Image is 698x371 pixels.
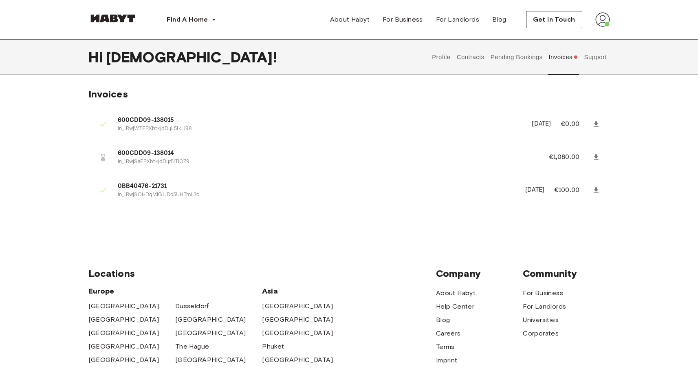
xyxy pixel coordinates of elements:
[486,11,513,28] a: Blog
[492,15,506,24] span: Blog
[118,182,516,191] span: 0BB40476-21731
[175,355,246,365] a: [GEOGRAPHIC_DATA]
[383,15,423,24] span: For Business
[175,328,246,338] a: [GEOGRAPHIC_DATA]
[118,191,516,199] p: in_1RwjSOHDgMiG1JDo5UHTmL3c
[436,315,450,325] a: Blog
[429,11,486,28] a: For Landlords
[436,15,479,24] span: For Landlords
[106,49,277,66] span: [DEMOGRAPHIC_DATA] !
[436,302,474,311] a: Help Center
[548,39,579,75] button: Invoices
[523,315,559,325] a: Universities
[262,301,333,311] a: [GEOGRAPHIC_DATA]
[175,315,246,325] a: [GEOGRAPHIC_DATA]
[595,12,610,27] img: avatar
[330,15,370,24] span: About Habyt
[118,125,522,133] p: in_1RwjWTEPXbtkjdDyL5lk1J98
[561,119,590,129] p: €0.00
[262,342,284,351] a: Phuket
[262,286,349,296] span: Asia
[88,328,159,338] a: [GEOGRAPHIC_DATA]
[88,301,159,311] a: [GEOGRAPHIC_DATA]
[549,152,590,162] p: €1,080.00
[88,286,262,296] span: Europe
[533,15,575,24] span: Get in Touch
[88,88,128,100] span: Invoices
[532,119,551,129] p: [DATE]
[525,185,544,195] p: [DATE]
[436,288,476,298] a: About Habyt
[118,158,529,166] p: in_1RwjSsEPXbtkjdDyr5iTiOZ9
[88,355,159,365] a: [GEOGRAPHIC_DATA]
[167,15,208,24] span: Find A Home
[88,342,159,351] a: [GEOGRAPHIC_DATA]
[436,329,461,338] a: Careers
[376,11,429,28] a: For Business
[262,315,333,325] a: [GEOGRAPHIC_DATA]
[554,185,590,195] p: €100.00
[526,11,582,28] button: Get in Touch
[160,11,223,28] button: Find A Home
[583,39,608,75] button: Support
[88,315,159,325] a: [GEOGRAPHIC_DATA]
[88,267,436,280] span: Locations
[436,267,523,280] span: Company
[436,356,458,365] a: Imprint
[523,288,563,298] a: For Business
[88,49,106,66] span: Hi
[436,342,455,352] a: Terms
[523,267,610,280] span: Community
[431,39,452,75] button: Profile
[456,39,485,75] button: Contracts
[429,39,610,75] div: user profile tabs
[88,14,137,22] img: Habyt
[262,328,333,338] a: [GEOGRAPHIC_DATA]
[523,302,566,311] a: For Landlords
[118,116,522,125] span: 600CDD09-138015
[489,39,544,75] button: Pending Bookings
[118,149,529,158] span: 600CDD09-138014
[175,342,209,351] a: The Hague
[262,355,333,365] a: [GEOGRAPHIC_DATA]
[523,329,559,338] a: Corporates
[324,11,376,28] a: About Habyt
[175,301,209,311] a: Dusseldorf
